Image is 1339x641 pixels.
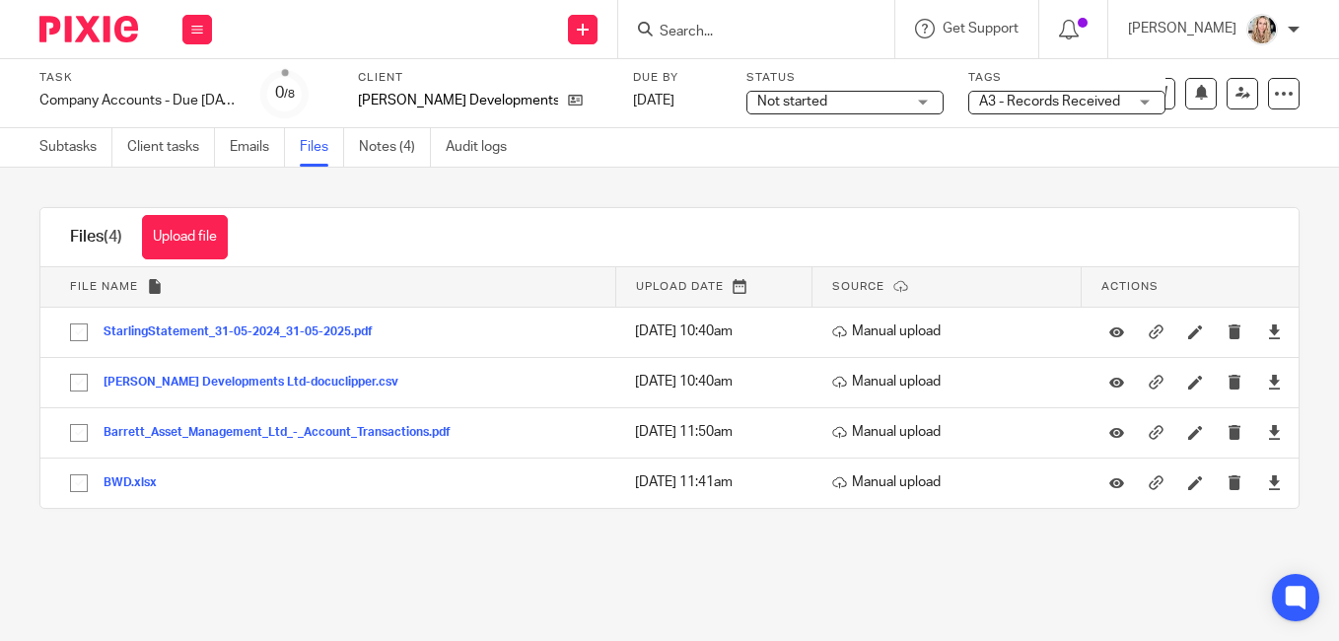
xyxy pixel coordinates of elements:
[635,422,802,442] p: [DATE] 11:50am
[358,70,608,86] label: Client
[832,422,1072,442] p: Manual upload
[127,128,215,167] a: Client tasks
[832,472,1072,492] p: Manual upload
[1267,472,1282,492] a: Download
[746,70,944,86] label: Status
[39,16,138,42] img: Pixie
[1128,19,1236,38] p: [PERSON_NAME]
[104,426,465,440] button: Barrett_Asset_Management_Ltd_-_Account_Transactions.pdf
[60,414,98,452] input: Select
[1267,321,1282,341] a: Download
[39,91,237,110] div: Company Accounts - Due 1st May 2023 Onwards
[635,321,802,341] p: [DATE] 10:40am
[104,229,122,245] span: (4)
[968,70,1165,86] label: Tags
[1267,372,1282,392] a: Download
[1267,422,1282,442] a: Download
[300,128,344,167] a: Files
[359,128,431,167] a: Notes (4)
[104,376,413,390] button: [PERSON_NAME] Developments Ltd-docuclipper.csv
[70,281,138,292] span: File name
[832,321,1072,341] p: Manual upload
[979,95,1120,108] span: A3 - Records Received
[1246,14,1278,45] img: headshoot%202.jpg
[39,128,112,167] a: Subtasks
[658,24,835,41] input: Search
[39,70,237,86] label: Task
[446,128,522,167] a: Audit logs
[284,89,295,100] small: /8
[275,82,295,105] div: 0
[230,128,285,167] a: Emails
[104,476,172,490] button: BWD.xlsx
[633,70,722,86] label: Due by
[39,91,237,110] div: Company Accounts - Due [DATE] Onwards
[60,464,98,502] input: Select
[104,325,388,339] button: StarlingStatement_31-05-2024_31-05-2025.pdf
[633,94,674,107] span: [DATE]
[1101,281,1159,292] span: Actions
[943,22,1019,36] span: Get Support
[636,281,724,292] span: Upload date
[832,372,1072,392] p: Manual upload
[635,472,802,492] p: [DATE] 11:41am
[70,227,122,248] h1: Files
[635,372,802,392] p: [DATE] 10:40am
[358,91,558,110] p: [PERSON_NAME] Developments Ltd
[142,215,228,259] button: Upload file
[757,95,827,108] span: Not started
[60,314,98,351] input: Select
[832,281,884,292] span: Source
[60,364,98,401] input: Select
